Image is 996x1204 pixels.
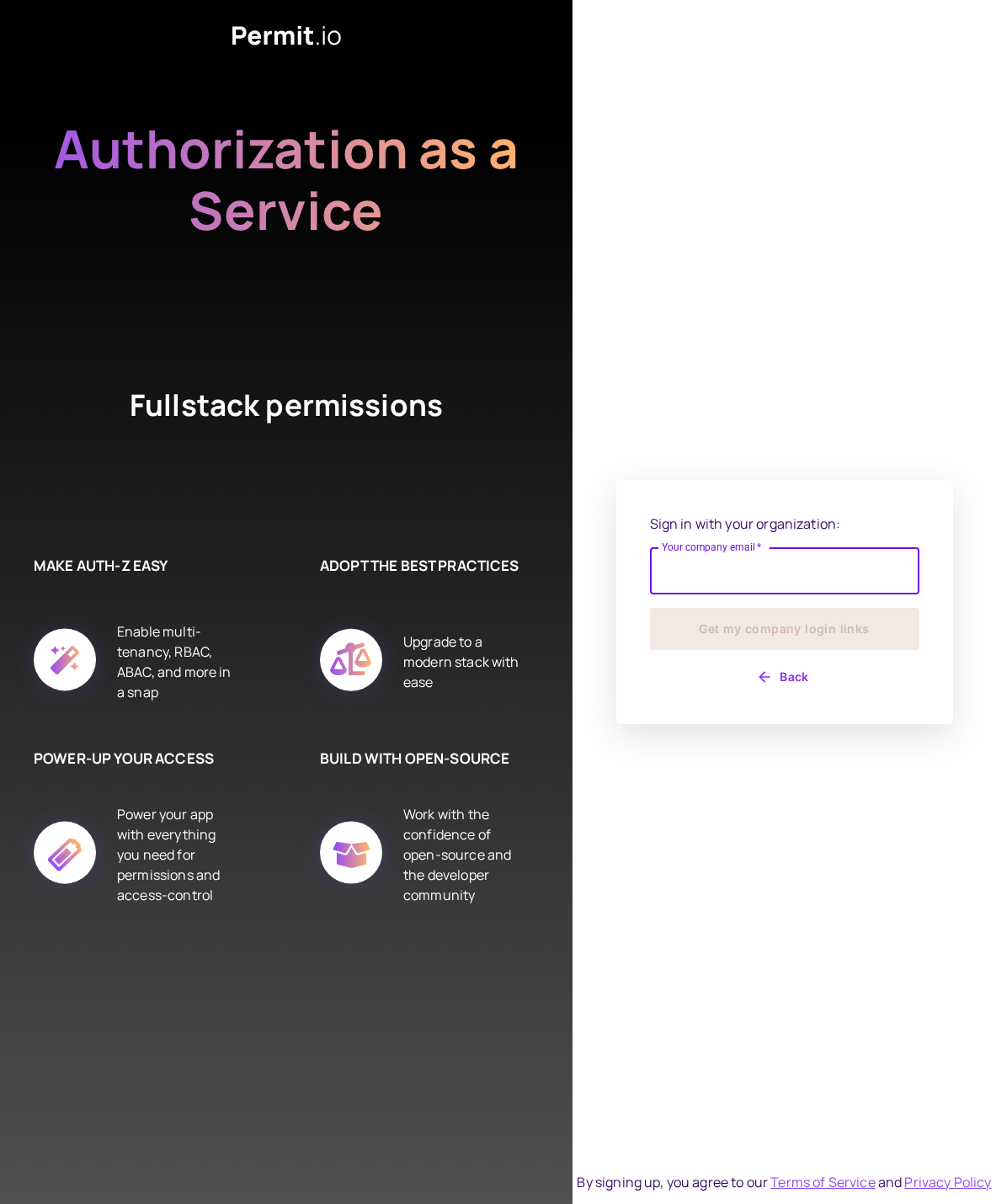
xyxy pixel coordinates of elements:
[34,748,236,770] h6: POWER-UP YOUR ACCESS
[770,1173,875,1191] a: Terms of Service
[650,663,919,690] button: Back
[403,802,522,907] div: Work with the confidence of open-source and the developer community
[34,555,236,577] h6: MAKE AUTH-Z EASY
[662,540,762,554] label: Your company email
[320,555,522,577] h6: ADOPT THE BEST PRACTICES
[904,1173,991,1191] a: Privacy Policy
[320,748,522,770] h6: BUILD WITH OPEN-SOURCE
[403,610,522,714] div: Upgrade to a modern stack with ease
[117,802,236,907] div: Power your app with everything you need for permissions and access-control
[67,385,505,487] h4: Fullstack permissions
[577,1172,991,1192] div: By signing up, you agree to our and
[650,608,919,650] button: Get my company login links
[650,514,919,534] p: Sign in with your organization:
[117,610,236,714] div: Enable multi-tenancy, RBAC, ABAC, and more in a snap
